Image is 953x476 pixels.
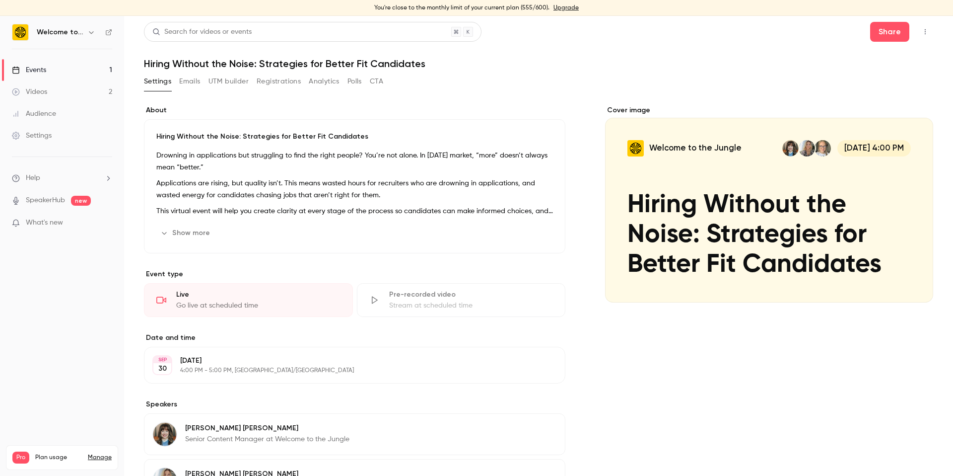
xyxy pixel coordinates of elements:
[26,195,65,206] a: SpeakerHub
[144,413,565,455] div: Alysia Wanczyk[PERSON_NAME] [PERSON_NAME]Senior Content Manager at Welcome to the Jungle
[180,356,513,366] p: [DATE]
[208,74,249,89] button: UTM builder
[144,58,933,70] h1: Hiring Without the Noise: Strategies for Better Fit Candidates
[156,177,553,201] p: Applications are rising, but quality isn’t. This means wasted hours for recruiters who are drowni...
[605,105,933,303] section: Cover image
[12,24,28,40] img: Welcome to the Jungle
[153,356,171,363] div: SEP
[179,74,200,89] button: Emails
[12,131,52,141] div: Settings
[144,269,565,279] p: Event type
[389,290,553,300] div: Pre-recorded video
[158,364,167,374] p: 30
[185,434,349,444] p: Senior Content Manager at Welcome to the Jungle
[144,283,353,317] div: LiveGo live at scheduled time
[144,105,565,115] label: About
[12,65,46,75] div: Events
[12,452,29,464] span: Pro
[156,205,553,217] p: This virtual event will help you create clarity at every stage of the process so candidates can m...
[26,218,63,228] span: What's new
[12,87,47,97] div: Videos
[156,225,216,241] button: Show more
[12,173,112,183] li: help-dropdown-opener
[357,283,566,317] div: Pre-recorded videoStream at scheduled time
[347,74,362,89] button: Polls
[185,423,349,433] p: [PERSON_NAME] [PERSON_NAME]
[156,150,553,173] p: Drowning in applications but struggling to find the right people? You’re not alone. In [DATE] mar...
[156,132,553,142] p: Hiring Without the Noise: Strategies for Better Fit Candidates
[605,105,933,115] label: Cover image
[144,74,171,89] button: Settings
[257,74,301,89] button: Registrations
[12,109,56,119] div: Audience
[144,399,565,409] label: Speakers
[389,301,553,311] div: Stream at scheduled time
[152,27,252,37] div: Search for videos or events
[88,454,112,462] a: Manage
[180,367,513,375] p: 4:00 PM - 5:00 PM, [GEOGRAPHIC_DATA]/[GEOGRAPHIC_DATA]
[176,290,340,300] div: Live
[37,27,83,37] h6: Welcome to the Jungle
[71,196,91,206] span: new
[35,454,82,462] span: Plan usage
[870,22,909,42] button: Share
[309,74,340,89] button: Analytics
[153,422,177,446] img: Alysia Wanczyk
[176,301,340,311] div: Go live at scheduled time
[370,74,383,89] button: CTA
[26,173,40,183] span: Help
[144,333,565,343] label: Date and time
[553,4,579,12] a: Upgrade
